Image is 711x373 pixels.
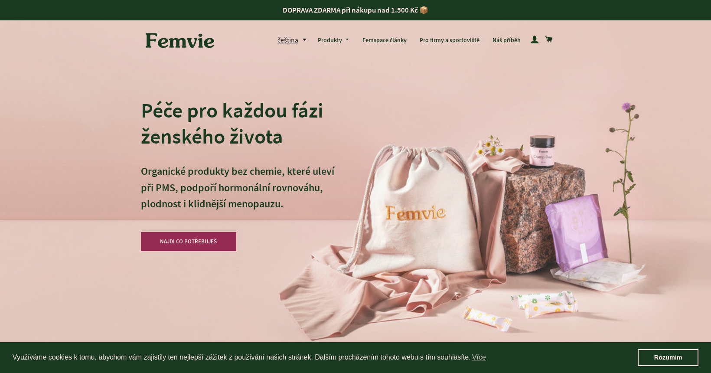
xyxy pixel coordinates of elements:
h2: Péče pro každou fázi ženského života [141,97,334,149]
a: Produkty [311,29,356,52]
a: dismiss cookie message [638,349,698,366]
a: Pro firmy a sportoviště [413,29,486,52]
button: čeština [277,34,311,46]
img: Femvie [141,27,219,54]
a: learn more about cookies [471,351,487,364]
a: Náš příběh [486,29,527,52]
a: NAJDI CO POTŘEBUJEŠ [141,232,236,251]
p: Organické produkty bez chemie, které uleví při PMS, podpoří hormonální rovnováhu, plodnost i klid... [141,163,334,228]
a: Femspace články [356,29,413,52]
span: Využíváme cookies k tomu, abychom vám zajistily ten nejlepší zážitek z používání našich stránek. ... [13,351,638,364]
